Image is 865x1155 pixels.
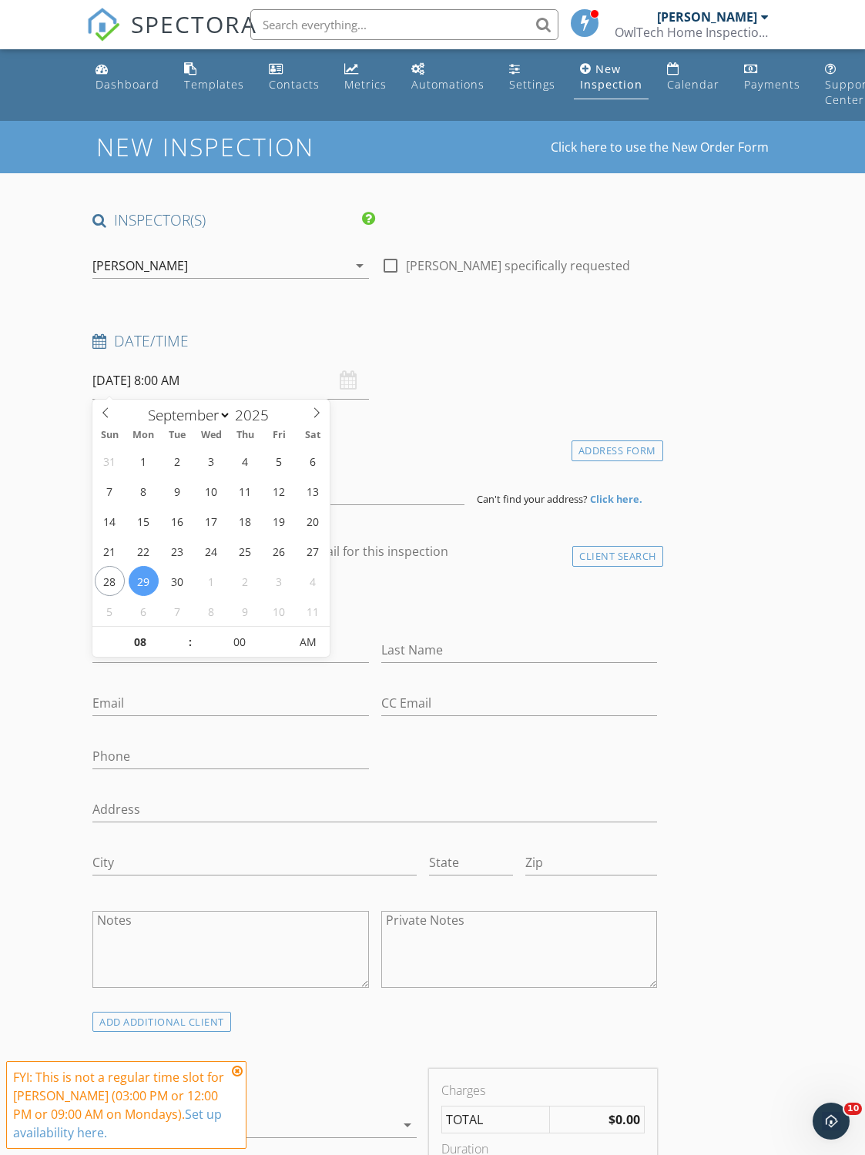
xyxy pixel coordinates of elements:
span: Click to toggle [287,627,330,658]
div: Charges [441,1081,645,1100]
h4: Date/Time [92,331,657,351]
span: September 17, 2025 [196,506,226,536]
span: September 20, 2025 [298,506,328,536]
img: The Best Home Inspection Software - Spectora [86,8,120,42]
label: Enable Client CC email for this inspection [211,544,448,559]
a: Templates [178,55,250,99]
span: October 1, 2025 [196,566,226,596]
a: Contacts [263,55,326,99]
span: Wed [194,430,228,440]
span: October 2, 2025 [230,566,260,596]
span: September 10, 2025 [196,476,226,506]
div: [PERSON_NAME] [657,9,757,25]
span: September 1, 2025 [129,446,159,476]
a: Dashboard [89,55,166,99]
div: Address Form [572,440,663,461]
span: September 28, 2025 [95,566,125,596]
span: SPECTORA [131,8,257,40]
span: Tue [160,430,194,440]
span: October 10, 2025 [264,596,294,626]
td: TOTAL [442,1106,550,1133]
span: September 4, 2025 [230,446,260,476]
span: September 19, 2025 [264,506,294,536]
span: October 3, 2025 [264,566,294,596]
span: Mon [126,430,160,440]
span: October 6, 2025 [129,596,159,626]
div: FYI: This is not a regular time slot for [PERSON_NAME] (03:00 PM or 12:00 PM or 09:00 AM on Monda... [13,1068,227,1142]
span: September 21, 2025 [95,536,125,566]
a: Metrics [338,55,393,99]
div: Templates [184,77,244,92]
div: New Inspection [580,62,642,92]
div: ADD ADDITIONAL client [92,1012,231,1033]
span: September 5, 2025 [264,446,294,476]
i: arrow_drop_down [398,1116,417,1134]
input: Search everything... [250,9,558,40]
input: Select date [92,362,368,400]
span: Sun [92,430,126,440]
h1: New Inspection [96,133,438,160]
div: Client Search [572,546,663,567]
div: Settings [509,77,555,92]
span: September 14, 2025 [95,506,125,536]
label: [PERSON_NAME] specifically requested [406,258,630,273]
span: September 25, 2025 [230,536,260,566]
span: September 9, 2025 [163,476,193,506]
div: [PERSON_NAME] [92,259,188,273]
span: : [187,627,192,658]
span: September 3, 2025 [196,446,226,476]
div: Metrics [344,77,387,92]
a: Calendar [661,55,726,99]
span: September 8, 2025 [129,476,159,506]
span: September 16, 2025 [163,506,193,536]
span: September 12, 2025 [264,476,294,506]
h4: INSPECTOR(S) [92,210,374,230]
span: September 23, 2025 [163,536,193,566]
span: September 7, 2025 [95,476,125,506]
a: Automations (Basic) [405,55,491,99]
span: September 15, 2025 [129,506,159,536]
span: September 24, 2025 [196,536,226,566]
span: September 2, 2025 [163,446,193,476]
a: SPECTORA [86,21,257,53]
div: Contacts [269,77,320,92]
span: Can't find your address? [477,492,588,506]
span: Sat [296,430,330,440]
span: October 11, 2025 [298,596,328,626]
input: Year [231,405,282,425]
span: September 26, 2025 [264,536,294,566]
span: October 7, 2025 [163,596,193,626]
div: Dashboard [96,77,159,92]
span: Thu [228,430,262,440]
span: September 13, 2025 [298,476,328,506]
a: New Inspection [574,55,649,99]
iframe: Intercom live chat [813,1103,850,1140]
span: October 4, 2025 [298,566,328,596]
span: September 27, 2025 [298,536,328,566]
span: 10 [844,1103,862,1115]
span: September 29, 2025 [129,566,159,596]
h4: Location [92,437,657,457]
div: Payments [744,77,800,92]
span: September 11, 2025 [230,476,260,506]
a: Payments [738,55,806,99]
h4: SERVICES [92,1069,417,1089]
span: September 30, 2025 [163,566,193,596]
a: Settings [503,55,562,99]
span: October 9, 2025 [230,596,260,626]
span: September 6, 2025 [298,446,328,476]
a: Click here to use the New Order Form [551,141,769,153]
span: August 31, 2025 [95,446,125,476]
span: October 8, 2025 [196,596,226,626]
strong: $0.00 [609,1111,640,1128]
div: Calendar [667,77,719,92]
span: September 18, 2025 [230,506,260,536]
strong: Click here. [590,492,642,506]
div: Automations [411,77,484,92]
span: October 5, 2025 [95,596,125,626]
span: Fri [262,430,296,440]
i: arrow_drop_down [350,256,369,275]
span: September 22, 2025 [129,536,159,566]
div: OwlTech Home Inspections, Inc. [615,25,769,40]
